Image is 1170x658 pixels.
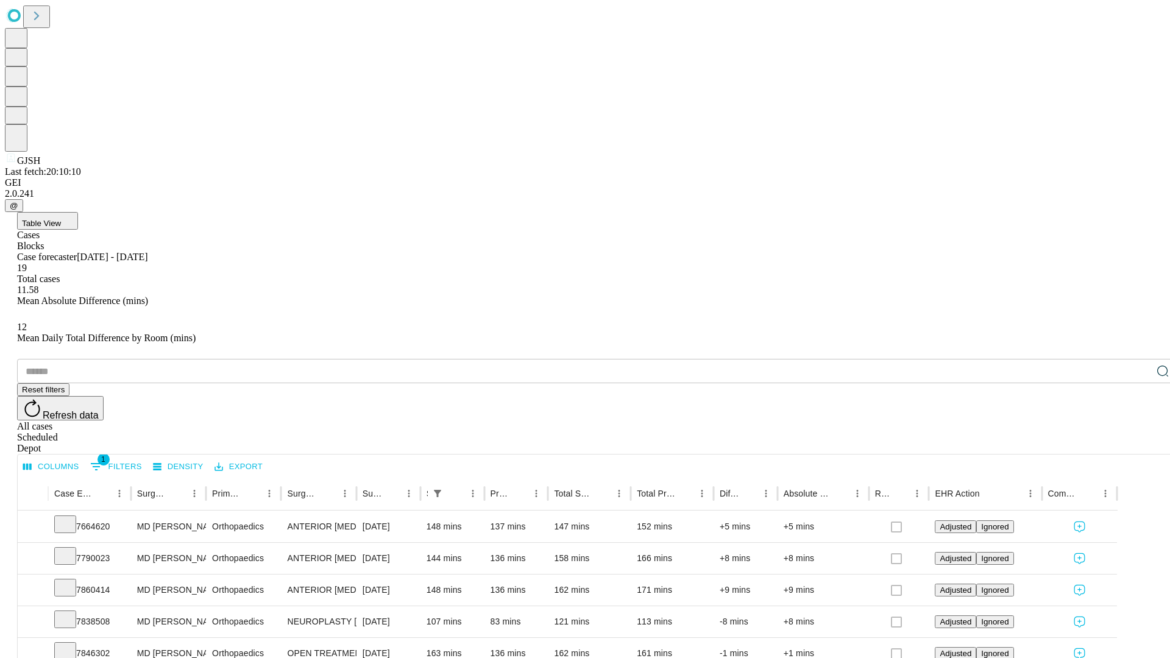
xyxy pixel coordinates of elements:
[676,485,693,502] button: Sort
[1022,485,1039,502] button: Menu
[24,548,42,570] button: Expand
[212,511,275,542] div: Orthopaedics
[287,543,350,574] div: ANTERIOR [MEDICAL_DATA] TOTAL HIP
[940,649,971,658] span: Adjusted
[169,485,186,502] button: Sort
[427,575,478,606] div: 148 mins
[20,458,82,476] button: Select columns
[757,485,775,502] button: Menu
[1048,489,1079,498] div: Comments
[17,295,148,306] span: Mean Absolute Difference (mins)
[287,489,317,498] div: Surgery Name
[400,485,417,502] button: Menu
[363,575,414,606] div: [DATE]
[637,489,675,498] div: Total Predicted Duration
[137,489,168,498] div: Surgeon Name
[287,575,350,606] div: ANTERIOR [MEDICAL_DATA] TOTAL HIP
[909,485,926,502] button: Menu
[940,554,971,563] span: Adjusted
[137,606,200,637] div: MD [PERSON_NAME] [PERSON_NAME]
[784,575,863,606] div: +9 mins
[137,511,200,542] div: MD [PERSON_NAME] [PERSON_NAME]
[212,543,275,574] div: Orthopaedics
[43,410,99,420] span: Refresh data
[976,584,1013,596] button: Ignored
[24,580,42,601] button: Expand
[637,543,707,574] div: 166 mins
[491,543,542,574] div: 136 mins
[211,458,266,476] button: Export
[336,485,353,502] button: Menu
[940,522,971,531] span: Adjusted
[491,606,542,637] div: 83 mins
[5,199,23,212] button: @
[22,219,61,228] span: Table View
[22,385,65,394] span: Reset filters
[54,511,125,542] div: 7664620
[363,606,414,637] div: [DATE]
[554,543,625,574] div: 158 mins
[54,606,125,637] div: 7838508
[261,485,278,502] button: Menu
[111,485,128,502] button: Menu
[212,575,275,606] div: Orthopaedics
[720,606,771,637] div: -8 mins
[784,511,863,542] div: +5 mins
[554,489,592,498] div: Total Scheduled Duration
[17,285,38,295] span: 11.58
[363,511,414,542] div: [DATE]
[528,485,545,502] button: Menu
[720,489,739,498] div: Difference
[981,585,1009,595] span: Ignored
[784,543,863,574] div: +8 mins
[720,543,771,574] div: +8 mins
[287,511,350,542] div: ANTERIOR [MEDICAL_DATA] TOTAL HIP
[427,511,478,542] div: 148 mins
[491,575,542,606] div: 136 mins
[54,575,125,606] div: 7860414
[10,201,18,210] span: @
[150,458,207,476] button: Density
[87,457,145,476] button: Show filters
[637,511,707,542] div: 152 mins
[17,252,77,262] span: Case forecaster
[5,177,1165,188] div: GEI
[54,489,93,498] div: Case Epic Id
[940,585,971,595] span: Adjusted
[976,552,1013,565] button: Ignored
[5,188,1165,199] div: 2.0.241
[137,543,200,574] div: MD [PERSON_NAME] [PERSON_NAME]
[554,606,625,637] div: 121 mins
[97,453,110,465] span: 1
[693,485,711,502] button: Menu
[935,489,979,498] div: EHR Action
[892,485,909,502] button: Sort
[491,489,510,498] div: Predicted In Room Duration
[17,333,196,343] span: Mean Daily Total Difference by Room (mins)
[981,485,998,502] button: Sort
[427,489,428,498] div: Scheduled In Room Duration
[186,485,203,502] button: Menu
[17,322,27,332] span: 12
[212,606,275,637] div: Orthopaedics
[17,263,27,273] span: 19
[981,554,1009,563] span: Ignored
[363,543,414,574] div: [DATE]
[491,511,542,542] div: 137 mins
[976,520,1013,533] button: Ignored
[935,520,976,533] button: Adjusted
[17,212,78,230] button: Table View
[720,575,771,606] div: +9 mins
[24,517,42,538] button: Expand
[784,606,863,637] div: +8 mins
[935,615,976,628] button: Adjusted
[429,485,446,502] div: 1 active filter
[594,485,611,502] button: Sort
[17,155,40,166] span: GJSH
[611,485,628,502] button: Menu
[849,485,866,502] button: Menu
[981,617,1009,626] span: Ignored
[637,575,707,606] div: 171 mins
[935,584,976,596] button: Adjusted
[464,485,481,502] button: Menu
